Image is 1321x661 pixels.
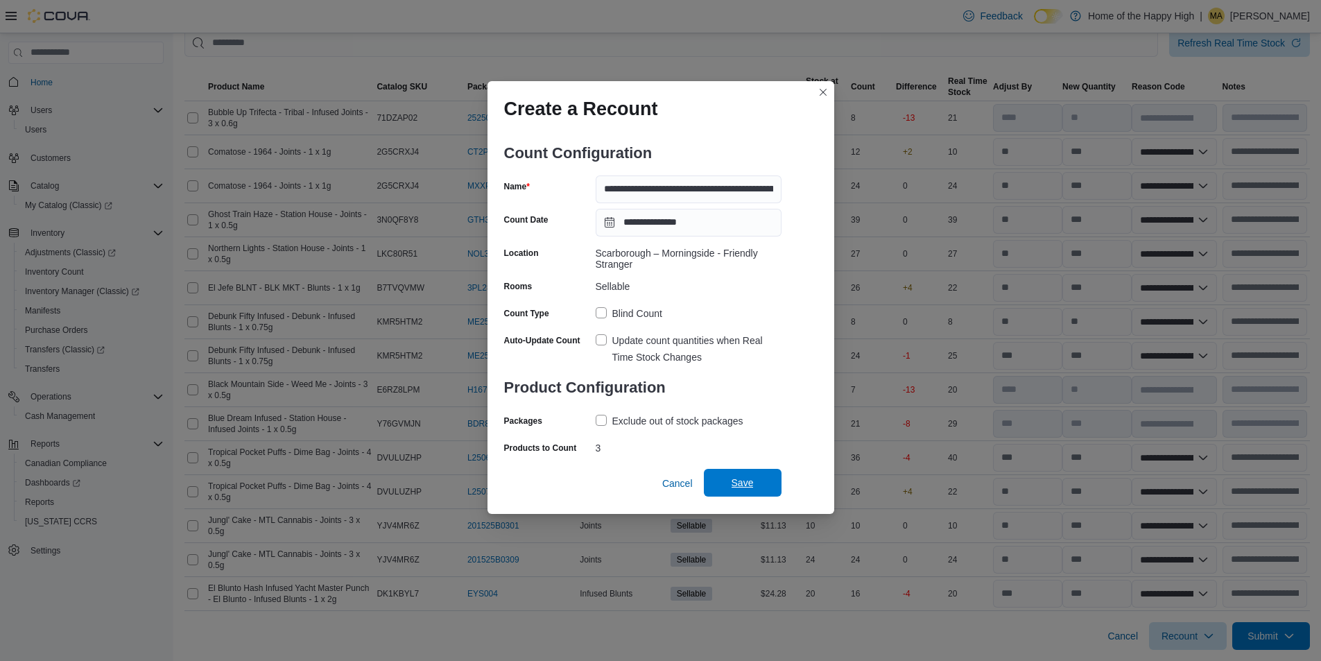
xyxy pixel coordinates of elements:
[504,415,542,427] label: Packages
[504,366,782,410] h3: Product Configuration
[596,209,782,237] input: Press the down key to open a popover containing a calendar.
[504,131,782,175] h3: Count Configuration
[504,248,539,259] label: Location
[662,477,693,490] span: Cancel
[612,413,743,429] div: Exclude out of stock packages
[504,335,580,346] label: Auto-Update Count
[815,84,831,101] button: Closes this modal window
[704,469,782,497] button: Save
[504,281,533,292] label: Rooms
[504,98,658,120] h1: Create a Recount
[596,437,782,454] div: 3
[732,476,754,490] span: Save
[596,275,782,292] div: Sellable
[612,305,662,322] div: Blind Count
[504,214,549,225] label: Count Date
[504,181,530,192] label: Name
[612,332,782,366] div: Update count quantities when Real Time Stock Changes
[504,443,577,454] label: Products to Count
[657,470,698,497] button: Cancel
[596,242,782,270] div: Scarborough – Morningside - Friendly Stranger
[504,308,549,319] label: Count Type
